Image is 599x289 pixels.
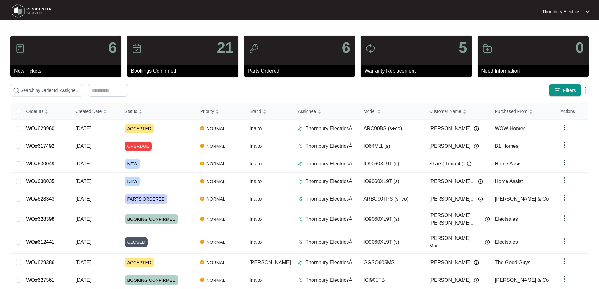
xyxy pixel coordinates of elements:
img: icon [365,43,375,53]
span: Status [125,108,137,115]
th: Purchased From [490,103,556,120]
span: [DATE] [75,196,91,202]
span: Customer Name [429,108,461,115]
span: Inalto [249,239,262,245]
span: CLOSED [125,237,148,247]
img: Vercel Logo [200,278,204,282]
span: PARTS ORDERED [125,194,167,204]
span: NORMAL [204,276,228,284]
span: [PERSON_NAME] [PERSON_NAME]... [429,212,482,227]
img: dropdown arrow [561,141,568,149]
span: Electsales [495,239,518,245]
img: dropdown arrow [561,194,568,202]
th: Model [358,103,424,120]
p: Thornbury ElectricsÂ [305,160,352,168]
span: Assignee [298,108,316,115]
img: icon [132,43,142,53]
span: NEW [125,159,140,169]
span: [PERSON_NAME]... [429,195,475,203]
img: filter icon [554,87,560,93]
th: Customer Name [424,103,490,120]
span: Inalto [249,216,262,222]
span: [DATE] [75,260,91,265]
span: [DATE] [75,216,91,222]
a: WO#612441 [26,239,54,245]
span: ACCEPTED [125,124,154,133]
span: Inalto [249,126,262,131]
span: Home Assist [495,161,523,166]
th: Created Date [70,103,120,120]
img: dropdown arrow [561,275,568,283]
span: [PERSON_NAME] Mar... [429,235,482,250]
img: Assigner Icon [298,126,303,131]
span: Shae ( Tenant ) [429,160,463,168]
p: Bookings Confirmed [131,67,238,75]
img: Assigner Icon [298,240,303,245]
span: Model [363,108,375,115]
img: Vercel Logo [200,240,204,244]
th: Brand [244,103,293,120]
p: 6 [108,40,117,55]
td: ARC90BS (s+co) [358,120,424,137]
span: B1 Homes [495,143,519,149]
p: Thornbury ElectricsÂ [305,276,352,284]
span: [PERSON_NAME] [429,125,471,132]
p: Warranty Replacement [364,67,472,75]
a: WO#629386 [26,260,54,265]
td: IO64M.1 (s) [358,137,424,155]
span: [PERSON_NAME] & Co [495,277,549,283]
img: icon [249,43,259,53]
span: NORMAL [204,142,228,150]
td: GGSO605MS [358,254,424,271]
p: Thornbury ElectricsÂ [305,195,352,203]
span: BOOKING CONFIRMED [125,214,178,224]
span: [DATE] [75,179,91,184]
span: WOW Homes [495,126,526,131]
td: IO9060XL9T (s) [358,208,424,231]
img: Vercel Logo [200,260,204,264]
span: NORMAL [204,178,228,185]
span: [PERSON_NAME] [429,142,471,150]
img: icon [482,43,492,53]
span: Home Assist [495,179,523,184]
th: Assignee [293,103,358,120]
p: Need Information [481,67,589,75]
a: WO#628343 [26,196,54,202]
p: New Tickets [14,67,121,75]
p: 6 [342,40,350,55]
span: Inalto [249,277,262,283]
th: Actions [556,103,588,120]
span: ACCEPTED [125,258,154,267]
img: Vercel Logo [200,197,204,201]
span: The Good Guys [495,260,530,265]
a: WO#630049 [26,161,54,166]
img: Assigner Icon [298,217,303,222]
span: [PERSON_NAME] & Co [495,196,549,202]
img: Vercel Logo [200,162,204,165]
img: Vercel Logo [200,179,204,183]
img: Assigner Icon [298,161,303,166]
img: Info icon [474,144,479,149]
p: Thornbury ElectricsÂ [305,238,352,246]
span: [DATE] [75,277,91,283]
p: Thornbury ElectricsÂ [305,178,352,185]
img: Info icon [478,179,483,184]
span: [DATE] [75,126,91,131]
img: search-icon [13,87,19,93]
span: [PERSON_NAME] [429,259,471,266]
span: [PERSON_NAME] [249,260,291,265]
p: Thornbury Electrics [542,8,580,15]
img: dropdown arrow [561,237,568,245]
th: Priority [195,103,245,120]
p: Thornbury ElectricsÂ [305,142,352,150]
span: [DATE] [75,143,91,149]
a: WO#627561 [26,277,54,283]
img: dropdown arrow [561,159,568,166]
span: NORMAL [204,160,228,168]
img: dropdown arrow [561,176,568,184]
span: Purchased From [495,108,527,115]
span: NORMAL [204,125,228,132]
img: Assigner Icon [298,197,303,202]
p: 5 [459,40,467,55]
img: dropdown arrow [561,214,568,222]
